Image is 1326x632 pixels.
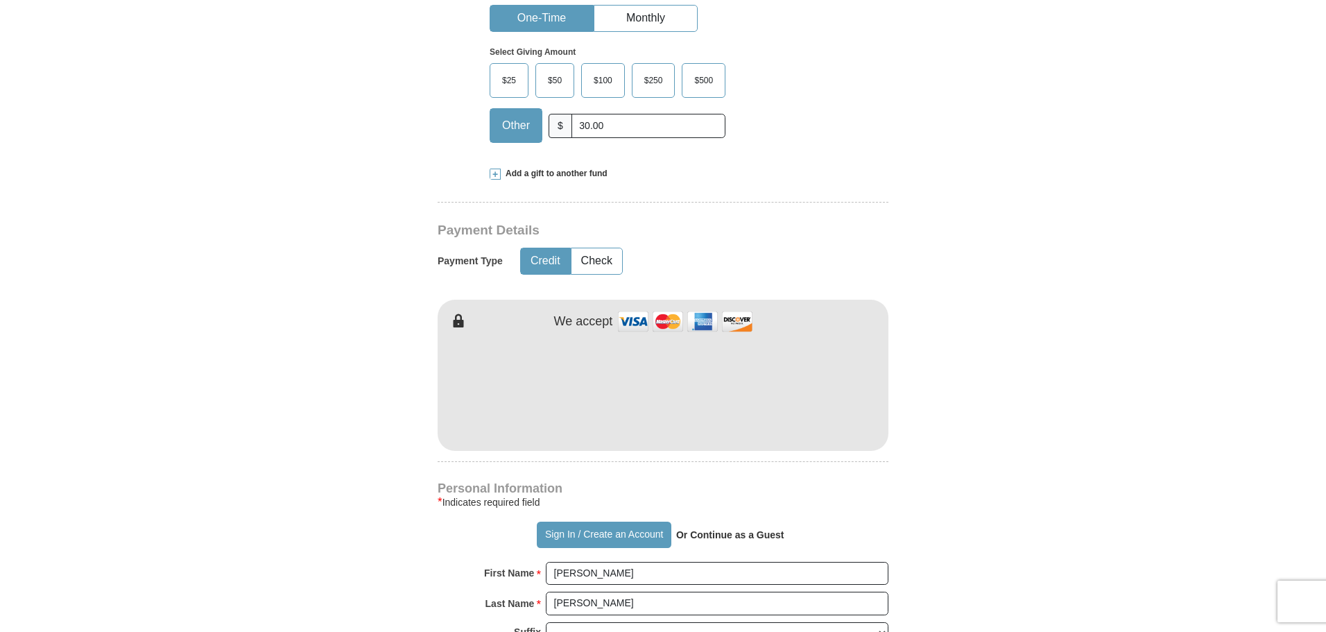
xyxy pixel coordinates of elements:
[537,522,671,548] button: Sign In / Create an Account
[438,223,791,239] h3: Payment Details
[594,6,697,31] button: Monthly
[571,248,622,274] button: Check
[571,114,725,138] input: Other Amount
[485,594,535,613] strong: Last Name
[554,314,613,330] h4: We accept
[490,6,593,31] button: One-Time
[438,494,888,511] div: Indicates required field
[438,483,888,494] h4: Personal Information
[438,255,503,267] h5: Payment Type
[521,248,570,274] button: Credit
[484,563,534,583] strong: First Name
[490,47,576,57] strong: Select Giving Amount
[676,529,784,540] strong: Or Continue as a Guest
[495,115,537,136] span: Other
[587,70,619,91] span: $100
[637,70,670,91] span: $250
[541,70,569,91] span: $50
[501,168,608,180] span: Add a gift to another fund
[616,307,755,336] img: credit cards accepted
[549,114,572,138] span: $
[687,70,720,91] span: $500
[495,70,523,91] span: $25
